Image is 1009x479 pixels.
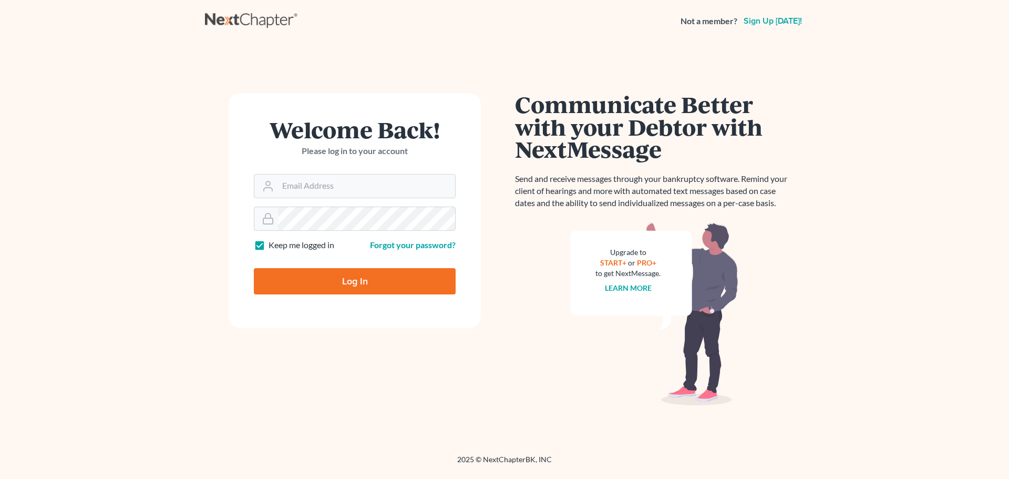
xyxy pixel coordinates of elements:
[742,17,804,25] a: Sign up [DATE]!
[637,258,656,267] a: PRO+
[254,268,456,294] input: Log In
[605,283,652,292] a: Learn more
[595,247,661,258] div: Upgrade to
[595,268,661,279] div: to get NextMessage.
[370,240,456,250] a: Forgot your password?
[254,118,456,141] h1: Welcome Back!
[515,173,794,209] p: Send and receive messages through your bankruptcy software. Remind your client of hearings and mo...
[600,258,626,267] a: START+
[269,239,334,251] label: Keep me logged in
[570,222,738,406] img: nextmessage_bg-59042aed3d76b12b5cd301f8e5b87938c9018125f34e5fa2b7a6b67550977c72.svg
[205,454,804,473] div: 2025 © NextChapterBK, INC
[681,15,737,27] strong: Not a member?
[515,93,794,160] h1: Communicate Better with your Debtor with NextMessage
[254,145,456,157] p: Please log in to your account
[278,175,455,198] input: Email Address
[628,258,635,267] span: or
